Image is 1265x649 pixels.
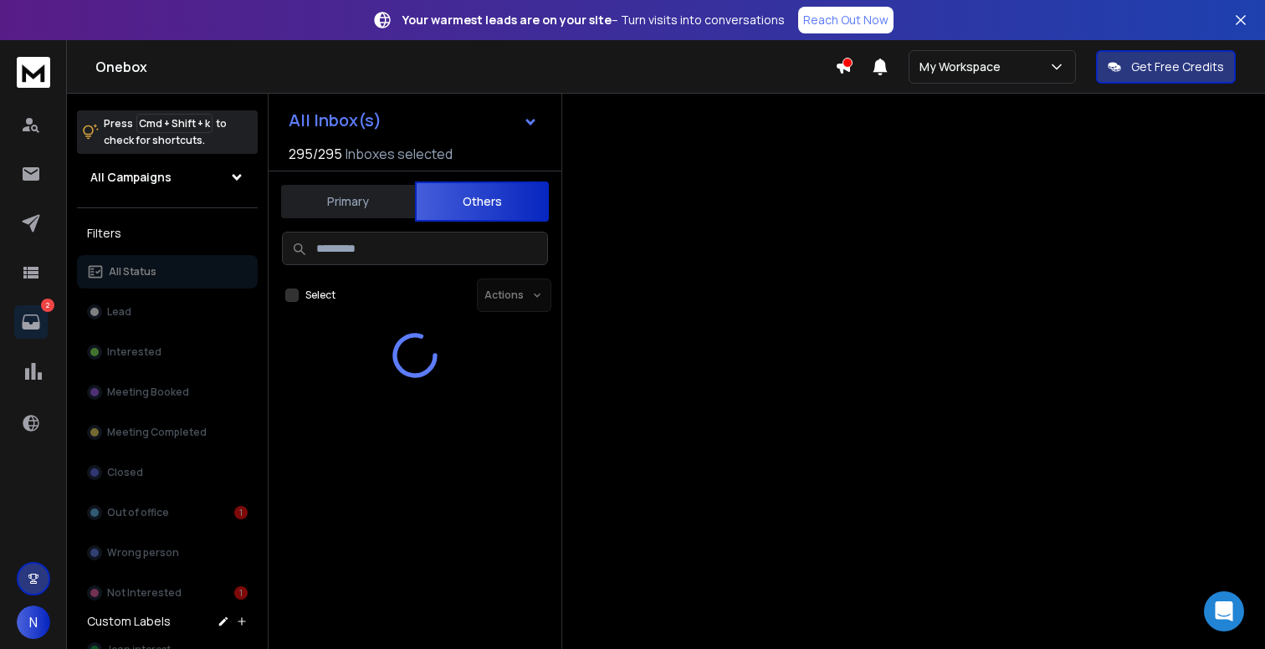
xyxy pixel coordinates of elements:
button: All Inbox(s) [275,104,551,137]
h3: Custom Labels [87,613,171,630]
button: Get Free Credits [1096,50,1236,84]
button: N [17,606,50,639]
p: Press to check for shortcuts. [104,115,227,149]
span: 295 / 295 [289,144,342,164]
h3: Filters [77,222,258,245]
img: logo [17,57,50,88]
p: 2 [41,299,54,312]
span: Cmd + Shift + k [136,114,213,133]
h1: Onebox [95,57,835,77]
button: Others [415,181,549,222]
p: My Workspace [919,59,1007,75]
button: Primary [281,183,415,220]
h1: All Inbox(s) [289,112,382,129]
p: Get Free Credits [1131,59,1224,75]
a: Reach Out Now [798,7,894,33]
a: 2 [14,305,48,339]
label: Select [305,289,335,302]
p: – Turn visits into conversations [402,12,785,28]
strong: Your warmest leads are on your site [402,12,612,28]
h3: Inboxes selected [346,144,453,164]
h1: All Campaigns [90,169,172,186]
button: All Campaigns [77,161,258,194]
p: Reach Out Now [803,12,889,28]
div: Open Intercom Messenger [1204,591,1244,631]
